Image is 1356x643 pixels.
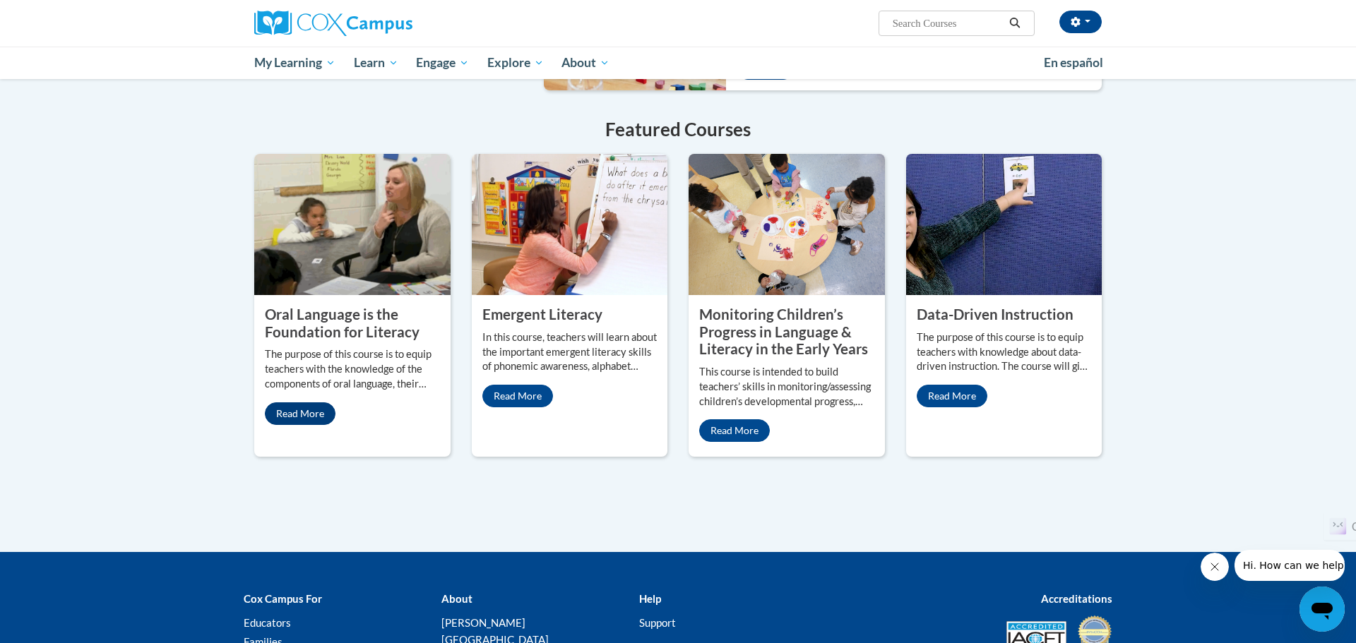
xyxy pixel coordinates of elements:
h4: Featured Courses [254,116,1102,143]
img: Oral Language is the Foundation for Literacy [254,154,451,295]
b: Accreditations [1041,592,1112,605]
p: This course is intended to build teachers’ skills in monitoring/assessing children’s developmenta... [699,365,874,409]
a: Educators [244,616,291,629]
a: Read More [699,419,770,442]
iframe: Button to launch messaging window [1299,587,1345,632]
p: The purpose of this course is to equip teachers with knowledge about data-driven instruction. The... [917,330,1092,375]
a: My Learning [245,47,345,79]
property: Data-Driven Instruction [917,306,1073,323]
iframe: Message from company [1235,550,1345,581]
property: Oral Language is the Foundation for Literacy [265,306,420,340]
span: Engage [416,54,469,71]
a: Explore [478,47,553,79]
a: Read More [482,385,553,407]
property: Monitoring Children’s Progress in Language & Literacy in the Early Years [699,306,868,357]
span: Hi. How can we help? [8,10,114,21]
span: Explore [487,54,544,71]
b: About [441,592,472,605]
a: About [553,47,619,79]
a: Cox Campus [254,11,523,36]
iframe: Close message [1201,553,1229,581]
a: En español [1035,48,1112,78]
img: Data-Driven Instruction [906,154,1102,295]
a: Learn [345,47,408,79]
img: Monitoring Children’s Progress in Language & Literacy in the Early Years [689,154,885,295]
span: En español [1044,55,1103,70]
button: Search [1004,15,1025,32]
img: Cox Campus [254,11,412,36]
a: Support [639,616,676,629]
button: Account Settings [1059,11,1102,33]
div: Main menu [233,47,1123,79]
b: Help [639,592,661,605]
p: In this course, teachers will learn about the important emergent literacy skills of phonemic awar... [482,330,658,375]
p: The purpose of this course is to equip teachers with the knowledge of the components of oral lang... [265,347,440,392]
input: Search Courses [891,15,1004,32]
a: Engage [407,47,478,79]
a: Read More [265,402,335,425]
b: Cox Campus For [244,592,322,605]
span: My Learning [254,54,335,71]
span: About [561,54,609,71]
property: Emergent Literacy [482,306,602,323]
span: Learn [354,54,398,71]
img: Emergent Literacy [472,154,668,295]
a: Read More [917,385,987,407]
